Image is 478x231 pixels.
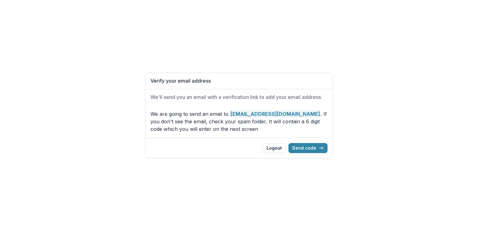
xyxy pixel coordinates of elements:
[150,78,328,84] h1: Verify your email address
[262,143,286,153] button: Logout
[150,94,328,100] h2: We'll send you an email with a verification link to add your email address.
[288,143,328,153] button: Send code
[150,110,328,133] p: We are going to send an email to . If you don't see the email, check your spam folder. It will co...
[230,110,321,118] strong: [EMAIL_ADDRESS][DOMAIN_NAME]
